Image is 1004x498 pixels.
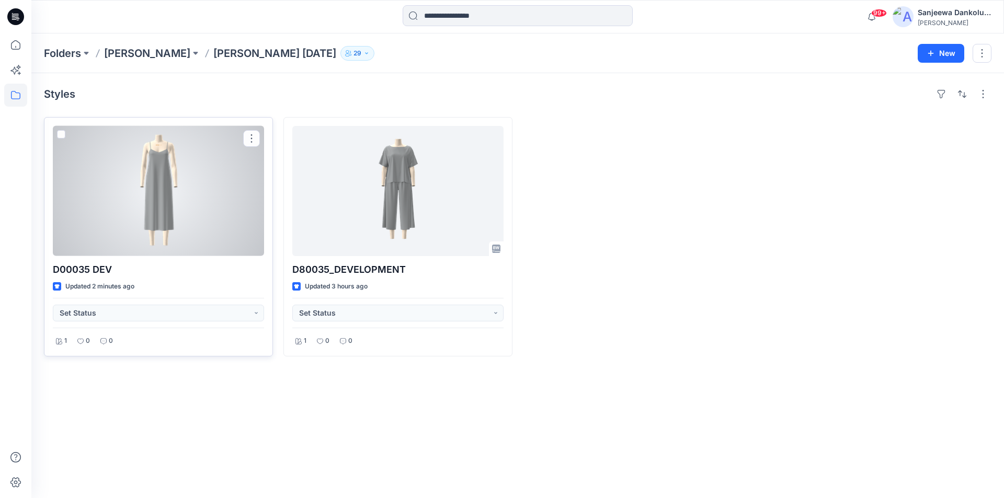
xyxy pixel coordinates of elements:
img: avatar [893,6,914,27]
p: D80035_DEVELOPMENT [292,262,504,277]
p: 0 [109,335,113,346]
p: Updated 2 minutes ago [65,281,134,292]
a: [PERSON_NAME] [104,46,190,61]
p: D00035 DEV [53,262,264,277]
div: Sanjeewa Dankoluwage [918,6,991,19]
p: 1 [64,335,67,346]
p: 0 [325,335,329,346]
p: [PERSON_NAME] [DATE] [213,46,336,61]
p: 29 [353,48,361,59]
a: Folders [44,46,81,61]
p: Updated 3 hours ago [305,281,368,292]
div: [PERSON_NAME] [918,19,991,27]
button: New [918,44,964,63]
p: 1 [304,335,306,346]
p: 0 [348,335,352,346]
span: 99+ [871,9,887,17]
button: 29 [340,46,374,61]
h4: Styles [44,88,75,100]
p: 0 [86,335,90,346]
a: D00035 DEV [53,126,264,256]
a: D80035_DEVELOPMENT [292,126,504,256]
